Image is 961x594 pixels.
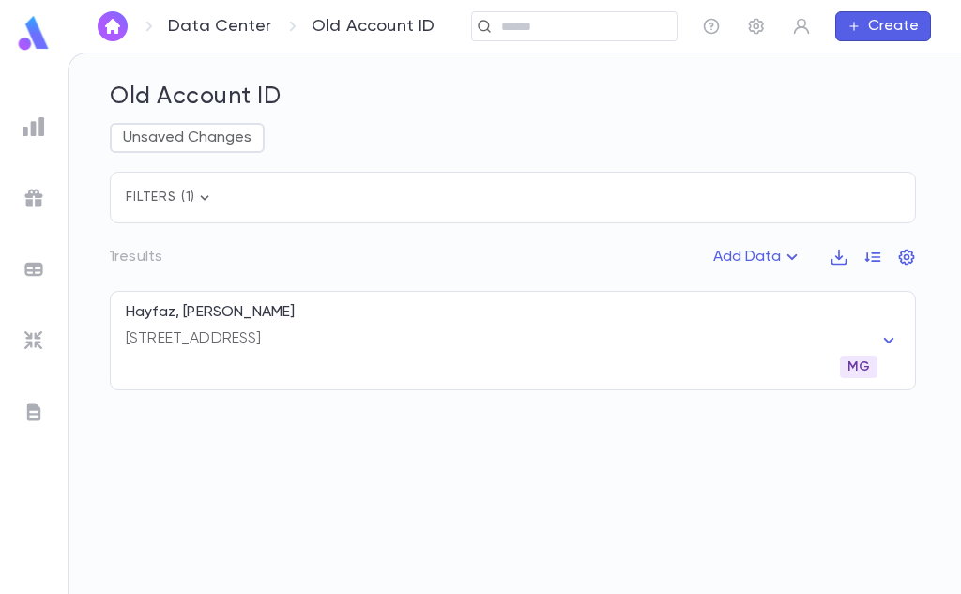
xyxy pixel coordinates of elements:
[23,187,45,209] img: campaigns_grey.99e729a5f7ee94e3726e6486bddda8f1.svg
[168,16,271,37] a: Data Center
[110,248,162,267] p: 1 results
[23,401,45,423] img: letters_grey.7941b92b52307dd3b8a917253454ce1c.svg
[840,359,877,374] span: MG
[101,19,124,34] img: home_white.a664292cf8c1dea59945f0da9f25487c.svg
[126,190,214,204] span: Filters ( 1 )
[126,303,295,322] p: Hayfaz, [PERSON_NAME]
[110,84,281,112] h5: Old Account ID
[835,11,931,41] button: Create
[23,258,45,281] img: batches_grey.339ca447c9d9533ef1741baa751efc33.svg
[126,329,877,348] p: [STREET_ADDRESS]
[110,123,265,153] button: Unsaved Changes
[23,329,45,352] img: imports_grey.530a8a0e642e233f2baf0ef88e8c9fcb.svg
[23,115,45,138] img: reports_grey.c525e4749d1bce6a11f5fe2a8de1b229.svg
[15,15,53,52] img: logo
[702,242,815,272] button: Add Data
[312,16,435,37] p: Old Account ID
